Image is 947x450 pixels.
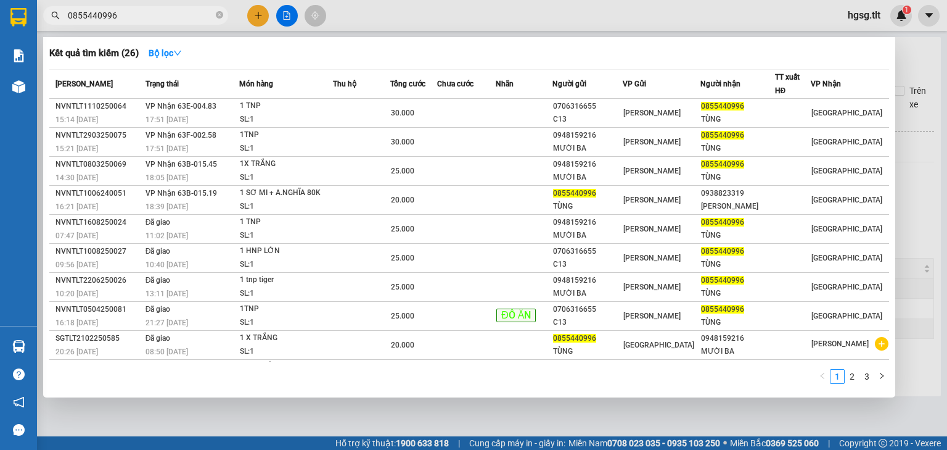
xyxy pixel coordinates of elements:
div: SL: 1 [240,345,332,359]
span: [PERSON_NAME] [811,340,869,348]
div: MƯỜI BA [701,345,774,358]
span: [PERSON_NAME] [623,312,681,320]
span: plus-circle [875,337,888,351]
div: MƯỜI BA [553,287,622,300]
span: 0855440996 [553,334,596,343]
span: Nhãn [496,80,514,88]
span: 20.000 [391,196,414,204]
img: solution-icon [12,49,25,62]
span: [PERSON_NAME] [623,167,681,175]
div: NVNTLT2903250075 [55,129,142,142]
div: C13 [553,113,622,126]
span: Người gửi [552,80,586,88]
div: NVNTLT1608250024 [55,216,142,229]
span: Đã giao [146,247,171,256]
div: NVNTLT2206250026 [55,274,142,287]
span: 14:30 [DATE] [55,173,98,182]
div: 0706316655 [553,361,622,374]
span: Đã giao [146,334,171,343]
span: 0855440996 [701,160,744,169]
span: Tổng cước [390,80,425,88]
text: SGTLT1110250488 [57,59,224,80]
span: 20.000 [391,341,414,349]
span: 10:40 [DATE] [146,260,188,269]
div: NVNTLT0803250069 [55,158,142,171]
div: TÙNG [553,345,622,358]
div: 1 X TRẮNG [240,331,332,345]
div: 0948159216 [553,216,622,229]
span: VP Nhận 63B-015.19 [146,189,217,198]
a: 2 [845,370,859,383]
div: NVNTLT0504250081 [55,303,142,316]
div: C13 [553,258,622,271]
div: SL: 1 [240,142,332,156]
div: SL: 1 [240,113,332,127]
div: [GEOGRAPHIC_DATA] [7,88,274,121]
span: 25.000 [391,283,414,291]
span: VP Nhận 63F-002.58 [146,131,216,140]
span: 0855440996 [701,305,744,314]
button: Bộ lọcdown [139,43,192,63]
span: 20:26 [DATE] [55,348,98,356]
div: MƯỜI BA [553,142,622,155]
div: TÙNG [701,229,774,242]
div: TÙNG [701,316,774,329]
span: close-circle [216,11,223,19]
div: SL: 1 [240,287,332,301]
div: TÙNG [701,287,774,300]
span: 21:27 [DATE] [146,319,188,327]
div: TÙNG [701,258,774,271]
div: TÙNG [701,142,774,155]
span: VP Nhận 63B-015.45 [146,160,217,169]
span: 17:51 [DATE] [146,144,188,153]
span: [GEOGRAPHIC_DATA] [811,109,882,117]
span: 09:56 [DATE] [55,260,98,269]
strong: Bộ lọc [149,48,182,58]
span: question-circle [13,369,25,380]
div: C13 [553,316,622,329]
div: SL: 1 [240,258,332,272]
span: 25.000 [391,312,414,320]
span: [GEOGRAPHIC_DATA] [811,283,882,291]
span: [GEOGRAPHIC_DATA] [811,167,882,175]
span: [PERSON_NAME] [55,80,113,88]
div: TÙNG [701,171,774,184]
span: 30.000 [391,109,414,117]
button: left [815,369,830,384]
span: 30.000 [391,138,414,146]
span: Đã giao [146,276,171,285]
span: Chưa cước [437,80,473,88]
div: 0938823319 [701,187,774,200]
div: 1 TNP [240,99,332,113]
div: [PERSON_NAME] [701,200,774,213]
span: TT xuất HĐ [775,73,800,95]
span: 0855440996 [701,131,744,140]
div: 0948159216 [553,274,622,287]
div: TÙNG [701,113,774,126]
li: 1 [830,369,845,384]
img: warehouse-icon [12,340,25,353]
span: VP Nhận [811,80,841,88]
span: [GEOGRAPHIC_DATA] [623,341,694,349]
span: Món hàng [239,80,273,88]
span: [PERSON_NAME] [623,138,681,146]
span: 0855440996 [701,276,744,285]
li: Next Page [874,369,889,384]
span: 25.000 [391,167,414,175]
div: 0706316655 [553,303,622,316]
a: 3 [860,370,874,383]
li: 3 [859,369,874,384]
span: 08:50 [DATE] [146,348,188,356]
span: 15:14 [DATE] [55,115,98,124]
span: Đã giao [146,218,171,227]
span: [GEOGRAPHIC_DATA] [811,312,882,320]
span: [PERSON_NAME] [623,225,681,233]
div: NVNTLT1006240051 [55,187,142,200]
div: 1 HNP LỚN [240,244,332,258]
span: [PERSON_NAME] [623,196,681,204]
span: 0855440996 [701,102,744,110]
div: SGTLT2102250585 [55,332,142,345]
div: 0706316655 [553,100,622,113]
span: [PERSON_NAME] [623,283,681,291]
div: SL: 1 [240,316,332,330]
